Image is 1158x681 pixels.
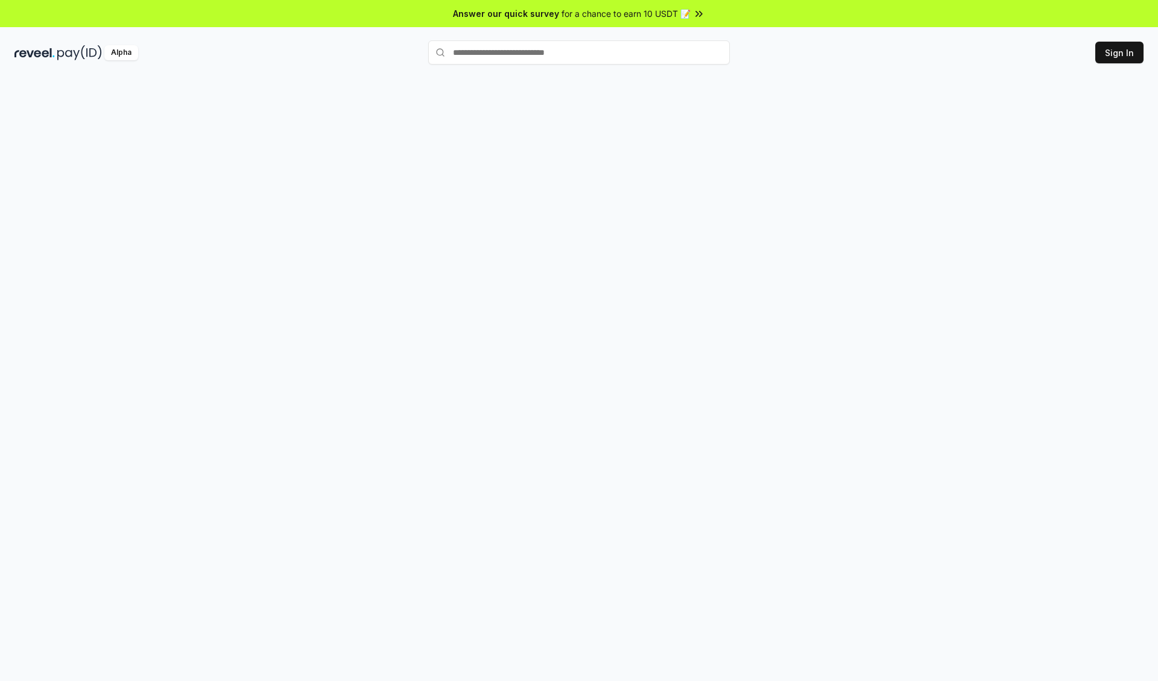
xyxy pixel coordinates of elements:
button: Sign In [1095,42,1144,63]
img: reveel_dark [14,45,55,60]
span: Answer our quick survey [453,7,559,20]
span: for a chance to earn 10 USDT 📝 [562,7,691,20]
img: pay_id [57,45,102,60]
div: Alpha [104,45,138,60]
